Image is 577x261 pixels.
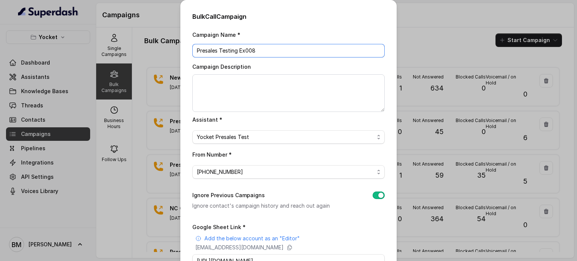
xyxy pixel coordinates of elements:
[192,201,361,210] p: Ignore contact's campaign history and reach out again
[204,235,300,242] p: Add the below account as an "Editor"
[192,32,240,38] label: Campaign Name *
[192,12,385,21] h2: Bulk Call Campaign
[192,165,385,179] button: [PHONE_NUMBER]
[195,244,284,251] p: [EMAIL_ADDRESS][DOMAIN_NAME]
[192,130,385,144] button: Yocket Presales Test
[192,151,232,158] label: From Number *
[192,191,265,200] label: Ignore Previous Campaigns
[192,63,251,70] label: Campaign Description
[197,167,243,177] span: [PHONE_NUMBER]
[192,116,222,123] label: Assistant *
[197,133,249,142] span: Yocket Presales Test
[192,224,246,230] label: Google Sheet Link *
